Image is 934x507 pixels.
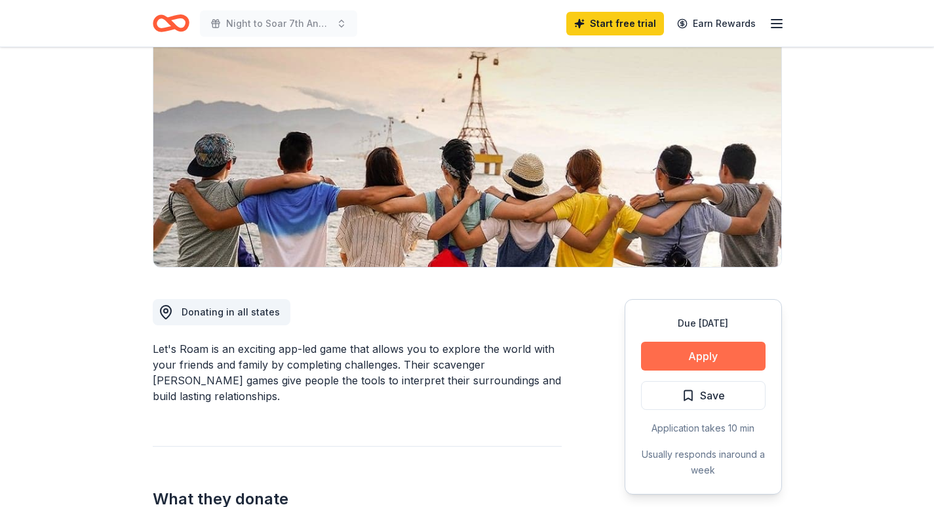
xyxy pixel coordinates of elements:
[641,342,766,371] button: Apply
[641,447,766,478] div: Usually responds in around a week
[153,341,562,404] div: Let's Roam is an exciting app-led game that allows you to explore the world with your friends and...
[153,16,781,267] img: Image for Let's Roam
[182,306,280,317] span: Donating in all states
[641,420,766,436] div: Application takes 10 min
[153,8,189,39] a: Home
[566,12,664,35] a: Start free trial
[641,381,766,410] button: Save
[700,387,725,404] span: Save
[669,12,764,35] a: Earn Rewards
[226,16,331,31] span: Night to Soar 7th Annual Dinner and Auction
[200,10,357,37] button: Night to Soar 7th Annual Dinner and Auction
[641,315,766,331] div: Due [DATE]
